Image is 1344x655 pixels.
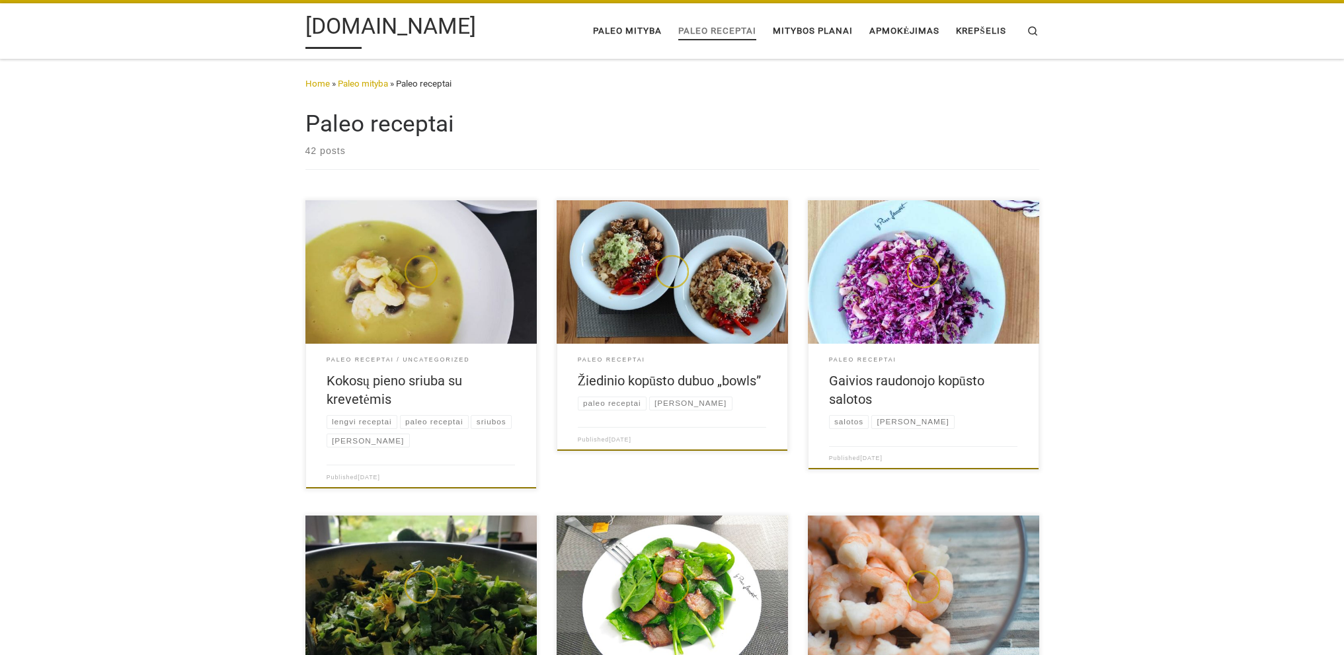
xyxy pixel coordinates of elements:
[390,79,394,89] span: »
[674,18,761,45] a: Paleo receptai
[305,10,476,49] a: [DOMAIN_NAME]
[327,415,397,429] a: lengvi receptai
[654,399,727,407] span: [PERSON_NAME]
[678,18,756,42] span: Paleo receptai
[877,417,949,426] span: [PERSON_NAME]
[396,79,452,89] span: Paleo receptai
[332,436,404,445] span: [PERSON_NAME]
[403,356,469,363] span: Uncategorized
[327,356,394,363] span: Paleo receptai
[869,18,939,42] span: Apmokėjimas
[860,455,883,461] a: [DATE]
[649,397,732,410] a: [PERSON_NAME]
[327,353,394,367] a: Paleo receptai
[405,417,463,426] span: paleo receptai
[471,415,511,429] a: sriubos
[773,18,853,42] span: Mitybos planai
[305,145,346,156] span: 42 posts
[871,415,955,429] a: [PERSON_NAME]
[400,415,469,429] a: paleo receptai
[578,353,645,367] a: Paleo receptai
[358,474,380,481] a: [DATE]
[865,18,943,45] a: Apmokėjimas
[578,397,647,410] a: paleo receptai
[824,453,888,463] div: Published
[583,399,641,407] span: paleo receptai
[305,79,330,89] a: Home
[769,18,857,45] a: Mitybos planai
[332,79,336,89] span: »
[332,417,392,426] span: lengvi receptai
[305,110,1039,139] h1: Paleo receptai
[403,353,469,367] a: Uncategorized
[327,434,410,447] a: [PERSON_NAME]
[956,18,1006,42] span: Krepšelis
[589,18,666,45] a: Paleo mityba
[578,356,645,363] span: Paleo receptai
[829,415,869,429] a: salotos
[338,79,388,89] a: Paleo mityba
[952,18,1010,45] a: Krepšelis
[477,417,506,426] span: sriubos
[829,356,896,363] span: Paleo receptai
[829,373,984,407] a: Gaivios raudonojo kopūsto salotos
[829,353,896,367] a: Paleo receptai
[327,373,462,407] a: Kokosų pieno sriuba su krevetėmis
[593,18,662,42] span: Paleo mityba
[321,473,385,482] div: Published
[578,373,761,389] a: Žiedinio kopūsto dubuo „bowls”
[609,436,631,443] a: [DATE]
[834,417,863,426] span: salotos
[573,435,637,445] div: Published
